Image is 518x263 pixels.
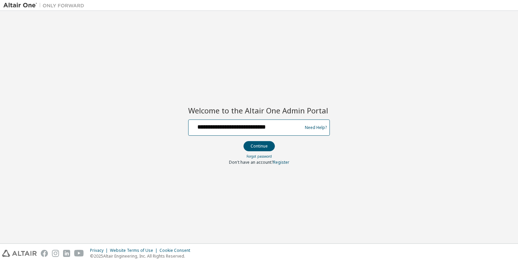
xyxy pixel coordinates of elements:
[110,248,160,253] div: Website Terms of Use
[247,154,272,159] a: Forgot password
[243,141,275,151] button: Continue
[41,250,48,257] img: facebook.svg
[188,106,330,115] h2: Welcome to the Altair One Admin Portal
[160,248,194,253] div: Cookie Consent
[305,127,327,128] a: Need Help?
[229,159,273,165] span: Don't have an account?
[2,250,37,257] img: altair_logo.svg
[74,250,84,257] img: youtube.svg
[52,250,59,257] img: instagram.svg
[273,159,289,165] a: Register
[90,248,110,253] div: Privacy
[63,250,70,257] img: linkedin.svg
[90,253,194,259] p: © 2025 Altair Engineering, Inc. All Rights Reserved.
[3,2,88,9] img: Altair One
